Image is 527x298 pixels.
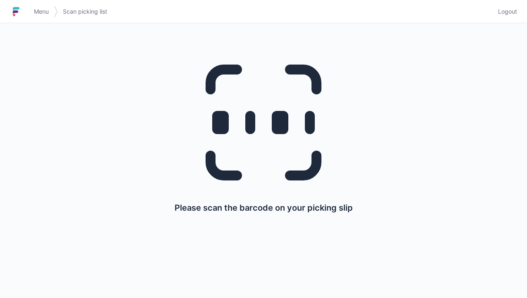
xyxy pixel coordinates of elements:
img: svg> [54,2,58,22]
p: Please scan the barcode on your picking slip [175,202,353,214]
a: Menu [29,4,54,19]
span: Logout [498,7,517,16]
span: Menu [34,7,49,16]
a: Logout [493,4,517,19]
a: Scan picking list [58,4,112,19]
img: logo-small.jpg [10,5,22,18]
span: Scan picking list [63,7,107,16]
